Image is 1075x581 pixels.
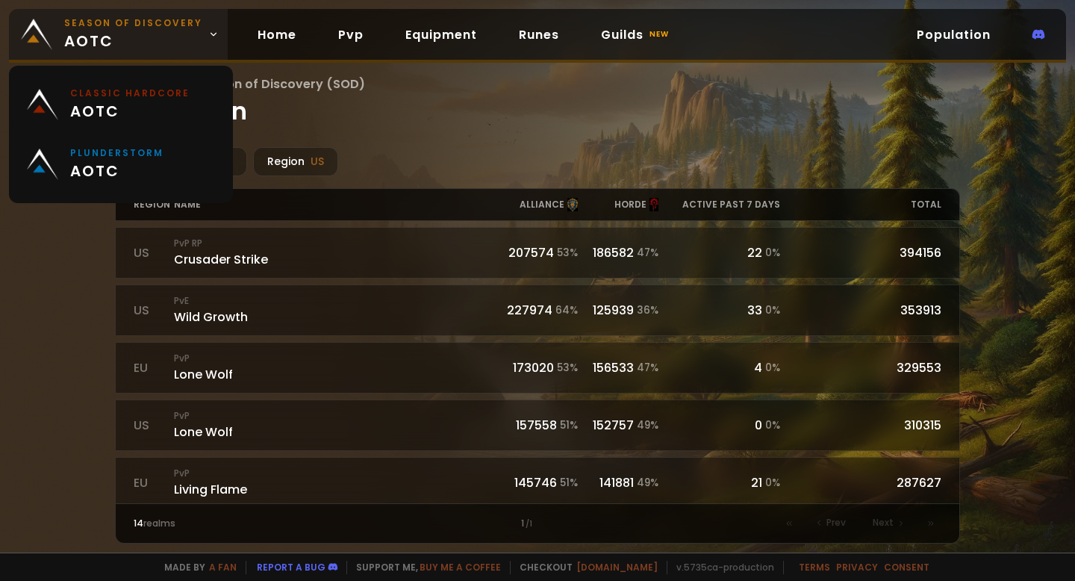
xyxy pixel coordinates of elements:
[507,19,571,50] a: Runes
[578,189,658,220] div: horde
[646,25,672,43] small: new
[335,517,739,530] div: 1
[174,467,497,480] small: PvP
[526,518,532,530] small: / 1
[70,87,190,100] small: Classic Hardcore
[667,561,774,574] span: v. 5735ca - production
[326,19,376,50] a: Pvp
[174,237,497,269] div: Crusader Strike
[873,516,894,529] span: Next
[799,561,830,574] a: Terms
[70,146,163,160] small: Plunderstorm
[658,189,779,220] div: active past 7 days
[420,561,501,574] a: Buy me a coffee
[174,352,497,365] small: PvP
[134,189,174,220] div: region
[589,19,684,50] a: Guildsnew
[311,154,324,170] span: US
[497,189,578,220] div: alliance
[253,147,338,176] div: Region
[64,16,202,52] span: aotc
[18,134,224,194] a: Plunderstormaotc
[510,561,658,574] span: Checkout
[115,75,961,93] span: Wow Classic Season of Discovery (SOD)
[174,294,497,326] div: Wild Growth
[393,19,489,50] a: Equipment
[780,189,942,220] div: total
[70,100,190,122] span: aotc
[257,561,325,574] a: Report a bug
[346,561,501,574] span: Support me,
[64,16,202,30] small: Season of Discovery
[567,198,578,211] img: alliance
[174,294,497,308] small: PvE
[174,409,497,423] small: PvP
[134,517,336,530] div: realms
[884,561,929,574] a: Consent
[174,352,497,384] div: Lone Wolf
[209,561,237,574] a: a fan
[174,409,497,441] div: Lone Wolf
[826,516,846,529] span: Prev
[576,561,658,574] a: [DOMAIN_NAME]
[155,561,237,574] span: Made by
[70,160,163,182] span: aotc
[246,19,308,50] a: Home
[174,467,497,499] div: Living Flame
[174,189,497,220] div: name
[649,198,658,211] img: horde
[905,19,1003,50] a: Population
[174,237,497,250] small: PvP RP
[18,75,224,134] a: Classic Hardcoreaotc
[9,9,228,60] a: Season of Discoveryaotc
[836,561,878,574] a: Privacy
[115,75,961,129] h1: Population
[134,517,143,529] span: 14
